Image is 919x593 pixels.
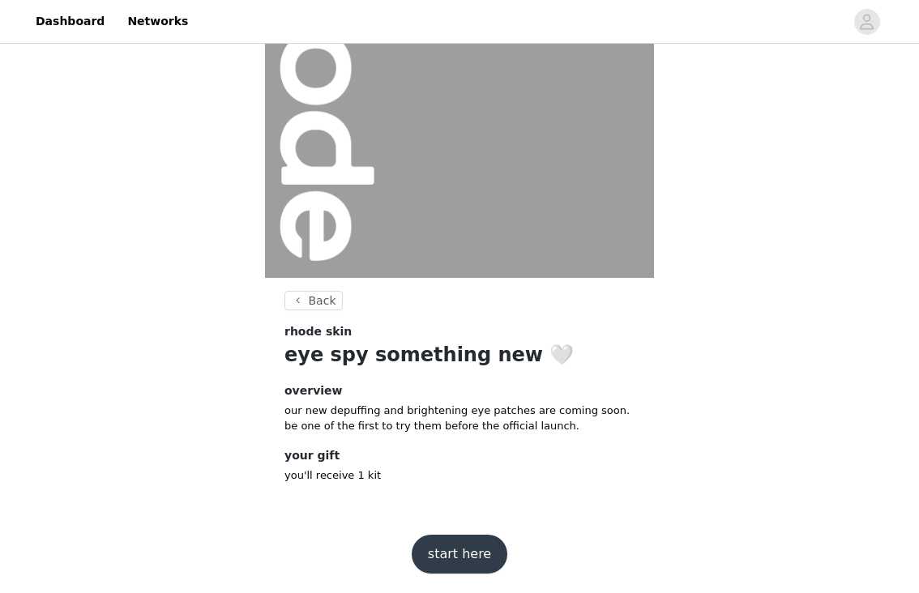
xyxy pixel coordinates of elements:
[284,340,635,369] h1: eye spy something new 🤍
[284,291,343,310] button: Back
[284,323,352,340] span: rhode skin
[412,535,507,574] button: start here
[26,3,114,40] a: Dashboard
[284,403,635,434] p: our new depuffing and brightening eye patches are coming soon. be one of the first to try them be...
[118,3,198,40] a: Networks
[284,467,635,484] p: you'll receive 1 kit
[284,447,635,464] h4: your gift
[859,9,874,35] div: avatar
[284,382,635,399] h4: overview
